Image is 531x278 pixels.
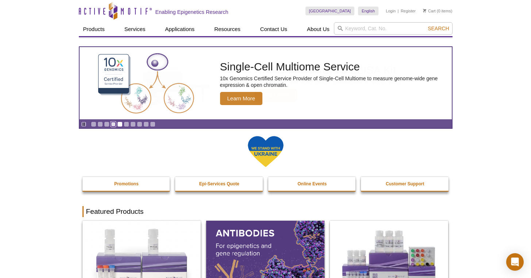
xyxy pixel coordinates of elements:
a: Login [386,8,396,13]
article: Single-Cell Multiome Service [80,47,452,119]
li: | [398,7,399,15]
strong: Customer Support [386,181,424,186]
img: Your Cart [423,9,426,12]
span: Search [428,26,449,31]
a: Go to slide 10 [150,121,155,127]
div: Open Intercom Messenger [506,253,524,271]
a: Toggle autoplay [81,121,86,127]
a: Single-Cell Multiome Service Single-Cell Multiome Service 10x Genomics Certified Service Provider... [80,47,452,119]
img: We Stand With Ukraine [247,135,284,168]
button: Search [426,25,451,32]
a: Go to slide 8 [137,121,142,127]
a: Go to slide 5 [117,121,123,127]
li: (0 items) [423,7,453,15]
img: Single-Cell Multiome Service [91,50,201,117]
a: Cart [423,8,436,13]
a: English [358,7,378,15]
input: Keyword, Cat. No. [334,22,453,35]
a: Go to slide 7 [130,121,136,127]
h2: Featured Products [82,206,449,217]
a: Products [79,22,109,36]
strong: Promotions [114,181,139,186]
a: Services [120,22,150,36]
a: Go to slide 1 [91,121,96,127]
strong: Epi-Services Quote [199,181,239,186]
a: Go to slide 4 [111,121,116,127]
span: Learn More [220,92,263,105]
h2: Enabling Epigenetics Research [155,9,228,15]
a: Go to slide 3 [104,121,109,127]
a: Go to slide 6 [124,121,129,127]
a: Resources [210,22,245,36]
a: Register [401,8,416,13]
a: Promotions [82,177,171,191]
a: Customer Support [361,177,449,191]
h2: Single-Cell Multiome Service [220,61,448,72]
a: Applications [161,22,199,36]
a: [GEOGRAPHIC_DATA] [305,7,355,15]
a: Online Events [268,177,357,191]
a: Contact Us [256,22,292,36]
a: Go to slide 2 [97,121,103,127]
a: Epi-Services Quote [175,177,263,191]
strong: Online Events [297,181,327,186]
a: About Us [303,22,334,36]
a: Go to slide 9 [143,121,149,127]
p: 10x Genomics Certified Service Provider of Single-Cell Multiome to measure genome-wide gene expre... [220,75,448,88]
